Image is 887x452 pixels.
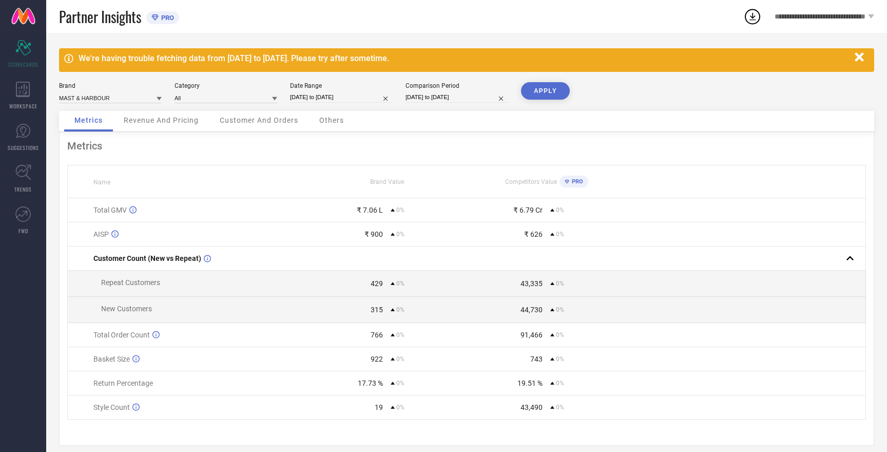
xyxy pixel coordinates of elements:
div: 44,730 [520,306,543,314]
span: 0% [396,380,404,387]
div: 922 [371,355,383,363]
div: We're having trouble fetching data from [DATE] to [DATE]. Please try after sometime. [79,53,850,63]
span: 0% [556,331,564,338]
div: 43,490 [520,403,543,411]
span: Return Percentage [93,379,153,387]
span: PRO [159,14,174,22]
span: 0% [556,231,564,238]
div: 743 [530,355,543,363]
div: ₹ 900 [364,230,383,238]
span: WORKSPACE [9,102,37,110]
span: Total Order Count [93,331,150,339]
span: Customer Count (New vs Repeat) [93,254,201,262]
span: 0% [556,380,564,387]
div: Brand [59,82,162,89]
span: 0% [396,280,404,287]
div: 17.73 % [358,379,383,387]
span: Partner Insights [59,6,141,27]
div: Open download list [743,7,762,26]
span: 0% [556,404,564,411]
div: 19.51 % [517,379,543,387]
div: ₹ 6.79 Cr [513,206,543,214]
span: 0% [556,306,564,313]
span: Competitors Value [505,178,557,185]
span: AISP [93,230,109,238]
div: 429 [371,279,383,288]
div: ₹ 626 [524,230,543,238]
span: 0% [556,280,564,287]
div: ₹ 7.06 L [357,206,383,214]
div: Category [175,82,277,89]
span: Name [93,179,110,186]
input: Select date range [290,92,393,103]
span: SCORECARDS [8,61,38,68]
span: Repeat Customers [101,278,160,287]
span: 0% [556,206,564,214]
span: New Customers [101,305,152,313]
input: Select comparison period [406,92,508,103]
span: 0% [556,355,564,363]
span: FWD [18,227,28,235]
span: Style Count [93,403,130,411]
div: 315 [371,306,383,314]
span: 0% [396,404,404,411]
div: 43,335 [520,279,543,288]
span: 0% [396,355,404,363]
div: 766 [371,331,383,339]
span: Metrics [74,116,103,124]
span: TRENDS [14,185,32,193]
span: Others [319,116,344,124]
span: 0% [396,206,404,214]
div: 91,466 [520,331,543,339]
div: Comparison Period [406,82,508,89]
span: 0% [396,306,404,313]
span: Brand Value [370,178,404,185]
span: PRO [569,178,583,185]
span: 0% [396,231,404,238]
span: SUGGESTIONS [8,144,39,152]
span: Customer And Orders [220,116,298,124]
div: Metrics [67,140,866,152]
span: 0% [396,331,404,338]
div: Date Range [290,82,393,89]
span: Basket Size [93,355,130,363]
span: Revenue And Pricing [124,116,199,124]
button: APPLY [521,82,570,100]
div: 19 [375,403,383,411]
span: Total GMV [93,206,127,214]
